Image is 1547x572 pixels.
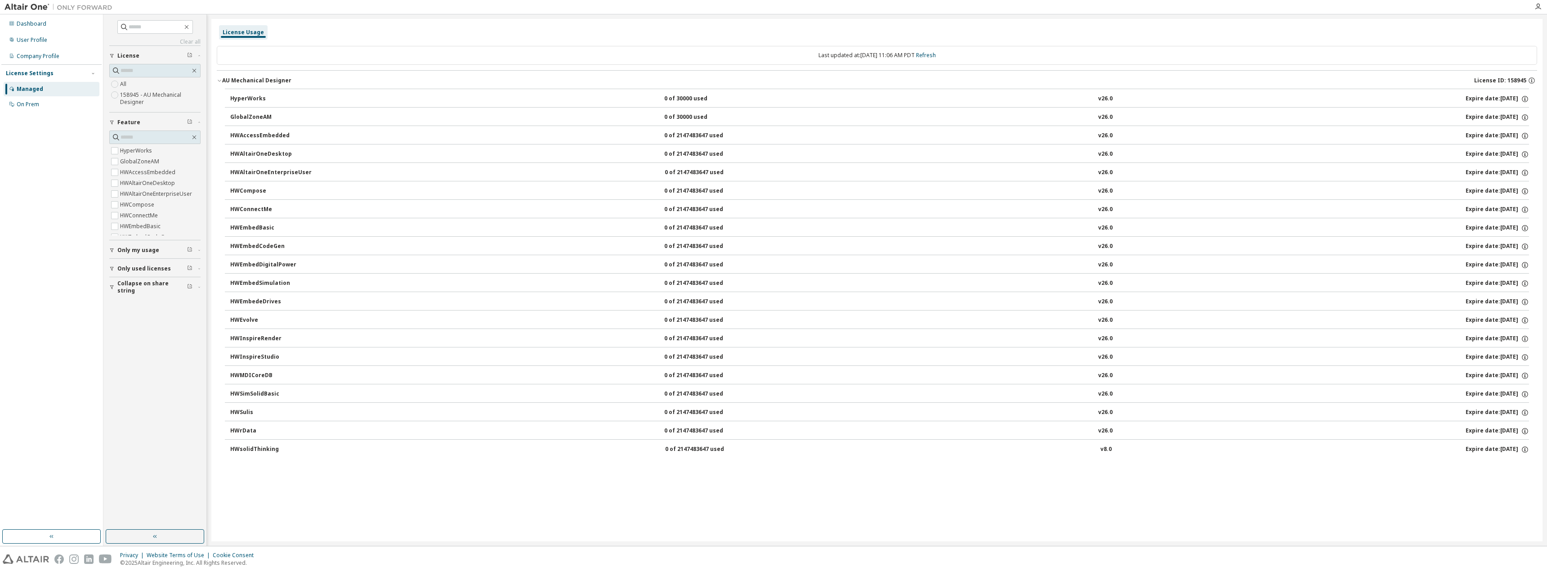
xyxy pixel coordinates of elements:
img: youtube.svg [99,554,112,564]
div: HWAccessEmbedded [230,132,311,140]
label: HWCompose [120,199,156,210]
div: 0 of 30000 used [664,113,745,122]
div: HWConnectMe [230,206,311,214]
div: HWEmbedCodeGen [230,243,311,251]
div: HWrData [230,427,311,435]
div: Privacy [120,552,147,559]
div: Expire date: [DATE] [1466,206,1529,214]
div: License Usage [223,29,264,36]
label: HWEmbedCodeGen [120,232,173,243]
img: altair_logo.svg [3,554,49,564]
button: HWCompose0 of 2147483647 usedv26.0Expire date:[DATE] [230,181,1529,201]
button: HWAltairOneEnterpriseUser0 of 2147483647 usedv26.0Expire date:[DATE] [230,163,1529,183]
div: v26.0 [1098,372,1113,380]
div: Expire date: [DATE] [1466,113,1529,122]
div: Expire date: [DATE] [1466,298,1529,306]
div: v26.0 [1098,243,1113,251]
div: HWAltairOneEnterpriseUser [230,169,312,177]
div: HWSimSolidBasic [230,390,311,398]
span: License [117,52,139,59]
div: v26.0 [1098,169,1113,177]
button: HWEmbedeDrives0 of 2147483647 usedv26.0Expire date:[DATE] [230,292,1529,312]
div: v26.0 [1098,95,1113,103]
label: 158945 - AU Mechanical Designer [120,90,201,108]
button: Collapse on share string [109,277,201,297]
div: 0 of 2147483647 used [664,261,745,269]
button: HWEmbedDigitalPower0 of 2147483647 usedv26.0Expire date:[DATE] [230,255,1529,275]
div: HWEmbedDigitalPower [230,261,311,269]
button: HWAltairOneDesktop0 of 2147483647 usedv26.0Expire date:[DATE] [230,144,1529,164]
button: HWInspireStudio0 of 2147483647 usedv26.0Expire date:[DATE] [230,347,1529,367]
div: HWSulis [230,409,311,417]
button: GlobalZoneAM0 of 30000 usedv26.0Expire date:[DATE] [230,108,1529,127]
div: v26.0 [1098,150,1113,158]
div: HyperWorks [230,95,311,103]
div: HWInspireStudio [230,353,311,361]
button: HWEvolve0 of 2147483647 usedv26.0Expire date:[DATE] [230,311,1529,330]
img: linkedin.svg [84,554,94,564]
div: Expire date: [DATE] [1466,169,1529,177]
div: Expire date: [DATE] [1466,150,1529,158]
div: 0 of 2147483647 used [664,335,745,343]
div: HWMDICoreDB [230,372,311,380]
div: Expire date: [DATE] [1466,316,1529,324]
div: HWEmbedeDrives [230,298,311,306]
div: v26.0 [1098,409,1113,417]
label: HWAltairOneDesktop [120,178,177,189]
span: Only my usage [117,247,159,254]
a: Refresh [916,51,936,59]
div: Expire date: [DATE] [1466,353,1529,361]
button: HyperWorks0 of 30000 usedv26.0Expire date:[DATE] [230,89,1529,109]
div: Managed [17,86,43,93]
div: v26.0 [1098,298,1113,306]
div: 0 of 2147483647 used [665,169,746,177]
div: 0 of 2147483647 used [664,206,745,214]
div: 0 of 2147483647 used [664,224,745,232]
button: HWMDICoreDB0 of 2147483647 usedv26.0Expire date:[DATE] [230,366,1529,386]
div: Expire date: [DATE] [1466,390,1529,398]
a: Clear all [109,38,201,45]
button: License [109,46,201,66]
label: GlobalZoneAM [120,156,161,167]
div: 0 of 2147483647 used [664,316,745,324]
div: HWEmbedBasic [230,224,311,232]
div: v26.0 [1098,132,1113,140]
div: 0 of 2147483647 used [664,372,745,380]
div: Expire date: [DATE] [1466,335,1529,343]
div: Expire date: [DATE] [1466,95,1529,103]
div: Website Terms of Use [147,552,213,559]
span: Clear filter [187,247,192,254]
div: v26.0 [1098,427,1113,435]
span: Clear filter [187,284,192,291]
div: HWAltairOneDesktop [230,150,311,158]
span: Feature [117,119,140,126]
div: Expire date: [DATE] [1466,243,1529,251]
div: v26.0 [1098,113,1113,122]
div: v26.0 [1098,261,1113,269]
div: 0 of 2147483647 used [664,187,745,195]
button: HWEmbedSimulation0 of 2147483647 usedv26.0Expire date:[DATE] [230,274,1529,293]
button: Only used licenses [109,259,201,279]
div: Company Profile [17,53,59,60]
div: HWEvolve [230,316,311,324]
div: 0 of 2147483647 used [664,279,745,288]
button: HWAccessEmbedded0 of 2147483647 usedv26.0Expire date:[DATE] [230,126,1529,146]
div: Expire date: [DATE] [1466,446,1529,454]
div: Last updated at: [DATE] 11:06 AM PDT [217,46,1537,65]
div: Expire date: [DATE] [1466,279,1529,288]
button: HWConnectMe0 of 2147483647 usedv26.0Expire date:[DATE] [230,200,1529,220]
p: © 2025 Altair Engineering, Inc. All Rights Reserved. [120,559,259,567]
span: Collapse on share string [117,280,187,294]
div: HWsolidThinking [230,446,311,454]
div: v26.0 [1098,279,1113,288]
div: On Prem [17,101,39,108]
div: Expire date: [DATE] [1466,427,1529,435]
label: HWEmbedBasic [120,221,162,232]
div: 0 of 2147483647 used [664,243,745,251]
button: HWEmbedBasic0 of 2147483647 usedv26.0Expire date:[DATE] [230,218,1529,238]
div: License Settings [6,70,54,77]
span: Clear filter [187,119,192,126]
div: 0 of 2147483647 used [664,390,745,398]
span: Clear filter [187,265,192,272]
div: 0 of 2147483647 used [665,446,746,454]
